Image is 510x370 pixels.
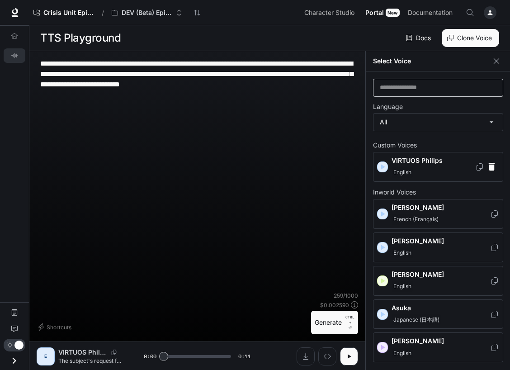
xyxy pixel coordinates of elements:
[373,104,403,110] p: Language
[4,28,25,43] a: Overview
[304,7,354,19] span: Character Studio
[392,270,490,279] p: [PERSON_NAME]
[188,4,206,22] button: Sync workspaces
[362,4,403,22] a: PortalNew
[408,7,453,19] span: Documentation
[490,244,499,251] button: Copy Voice ID
[365,7,384,19] span: Portal
[392,156,475,165] p: VIRTUOS Philips
[392,203,490,212] p: [PERSON_NAME]
[373,189,503,195] p: Inworld Voices
[98,8,108,18] div: /
[38,349,53,364] div: E
[392,214,440,225] span: French (Français)
[392,337,490,346] p: [PERSON_NAME]
[345,314,354,331] p: ⏎
[475,163,484,171] button: Copy Voice ID
[320,301,349,309] p: $ 0.002590
[37,320,75,334] button: Shortcuts
[301,4,361,22] a: Character Studio
[144,352,156,361] span: 0:00
[373,142,503,148] p: Custom Voices
[238,352,251,361] span: 0:11
[392,314,441,325] span: Japanese (日本語)
[318,347,336,365] button: Inspect
[297,347,315,365] button: Download audio
[40,29,121,47] h1: TTS Playground
[345,314,354,325] p: CTRL +
[4,351,24,370] button: Open drawer
[392,304,490,313] p: Asuka
[14,340,24,350] span: Dark mode toggle
[4,322,25,336] a: Feedback
[43,9,94,17] span: Crisis Unit Episode 1
[4,48,25,63] a: TTS Playground
[490,277,499,285] button: Copy Voice ID
[392,167,413,178] span: English
[58,348,108,357] p: VIRTUOS Philips
[334,292,358,299] p: 259 / 1000
[461,4,479,22] button: Open Command Menu
[4,305,25,320] a: Documentation
[122,9,172,17] p: DEV (Beta) Episode 1 - Crisis Unit
[404,4,459,22] a: Documentation
[373,114,503,131] div: All
[29,4,98,22] a: Crisis Unit Episode 1
[490,344,499,351] button: Copy Voice ID
[386,9,400,17] div: New
[392,237,490,246] p: [PERSON_NAME]
[404,29,434,47] a: Docs
[108,350,120,355] button: Copy Voice ID
[58,357,122,365] p: The subject's request for AC repairs might present a tactical opportunity. We can deploy an under...
[490,210,499,218] button: Copy Voice ID
[392,281,413,292] span: English
[108,4,186,22] button: Open workspace menu
[490,311,499,318] button: Copy Voice ID
[392,348,413,359] span: English
[392,247,413,258] span: English
[442,29,499,47] button: Clone Voice
[311,311,358,334] button: GenerateCTRL +⏎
